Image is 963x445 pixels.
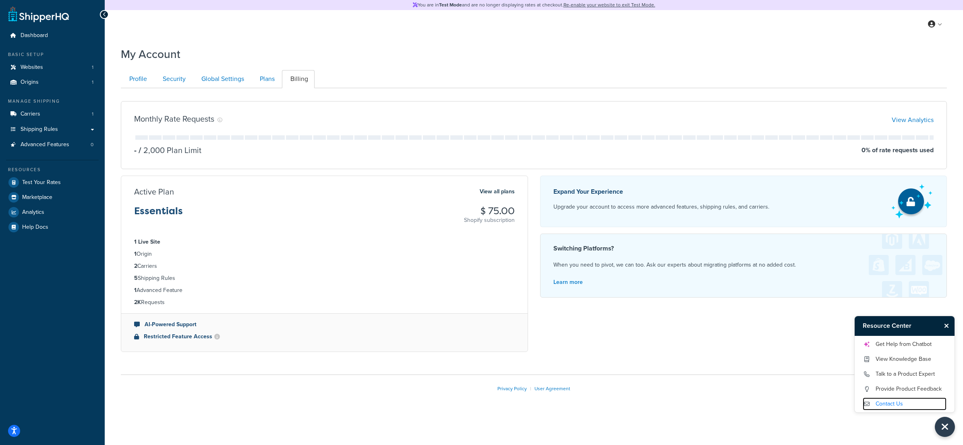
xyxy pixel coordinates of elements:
[855,316,940,335] h3: Resource Center
[6,122,99,137] a: Shipping Rules
[139,144,141,156] span: /
[6,175,99,190] a: Test Your Rates
[134,286,515,295] li: Advanced Feature
[21,111,40,118] span: Carriers
[6,137,99,152] li: Advanced Features
[530,385,531,392] span: |
[134,332,515,341] li: Restricted Feature Access
[22,224,48,231] span: Help Docs
[92,111,93,118] span: 1
[282,70,315,88] a: Billing
[553,186,769,197] p: Expand Your Experience
[553,278,583,286] a: Learn more
[21,126,58,133] span: Shipping Rules
[935,417,955,437] button: Close Resource Center
[92,79,93,86] span: 1
[134,262,137,270] strong: 2
[134,206,183,223] h3: Essentials
[137,145,201,156] p: 2,000 Plan Limit
[863,338,946,351] a: Get Help from Chatbot
[464,216,515,224] p: Shopify subscription
[134,320,515,329] li: AI-Powered Support
[6,220,99,234] a: Help Docs
[940,321,955,331] button: Close Resource Center
[134,298,515,307] li: Requests
[21,141,69,148] span: Advanced Features
[22,194,52,201] span: Marketplace
[6,60,99,75] a: Websites 1
[21,64,43,71] span: Websites
[6,51,99,58] div: Basic Setup
[22,209,44,216] span: Analytics
[553,260,934,270] p: When you need to pivot, we can too. Ask our experts about migrating platforms at no added cost.
[21,32,48,39] span: Dashboard
[193,70,251,88] a: Global Settings
[134,250,515,259] li: Origin
[862,145,934,156] p: 0 % of rate requests used
[134,262,515,271] li: Carriers
[863,353,946,366] a: View Knowledge Base
[863,383,946,395] a: Provide Product Feedback
[134,187,174,196] h3: Active Plan
[134,250,137,258] strong: 1
[6,190,99,205] a: Marketplace
[892,115,934,124] a: View Analytics
[154,70,192,88] a: Security
[6,137,99,152] a: Advanced Features 0
[863,397,946,410] a: Contact Us
[6,205,99,219] a: Analytics
[22,179,61,186] span: Test Your Rates
[480,186,515,197] a: View all plans
[134,145,137,156] p: -
[464,206,515,216] h3: $ 75.00
[134,238,160,246] strong: 1 Live Site
[92,64,93,71] span: 1
[540,176,947,227] a: Expand Your Experience Upgrade your account to access more advanced features, shipping rules, and...
[497,385,527,392] a: Privacy Policy
[534,385,570,392] a: User Agreement
[6,107,99,122] li: Carriers
[134,274,515,283] li: Shipping Rules
[6,166,99,173] div: Resources
[8,6,69,22] a: ShipperHQ Home
[863,368,946,381] a: Talk to a Product Expert
[6,107,99,122] a: Carriers 1
[251,70,281,88] a: Plans
[563,1,655,8] a: Re-enable your website to exit Test Mode.
[439,1,462,8] strong: Test Mode
[121,46,180,62] h1: My Account
[121,70,153,88] a: Profile
[134,114,214,123] h3: Monthly Rate Requests
[6,75,99,90] li: Origins
[6,60,99,75] li: Websites
[134,274,138,282] strong: 5
[91,141,93,148] span: 0
[21,79,39,86] span: Origins
[553,244,934,253] h4: Switching Platforms?
[553,201,769,213] p: Upgrade your account to access more advanced features, shipping rules, and carriers.
[134,298,141,306] strong: 2K
[6,98,99,105] div: Manage Shipping
[134,286,137,294] strong: 1
[6,28,99,43] a: Dashboard
[6,75,99,90] a: Origins 1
